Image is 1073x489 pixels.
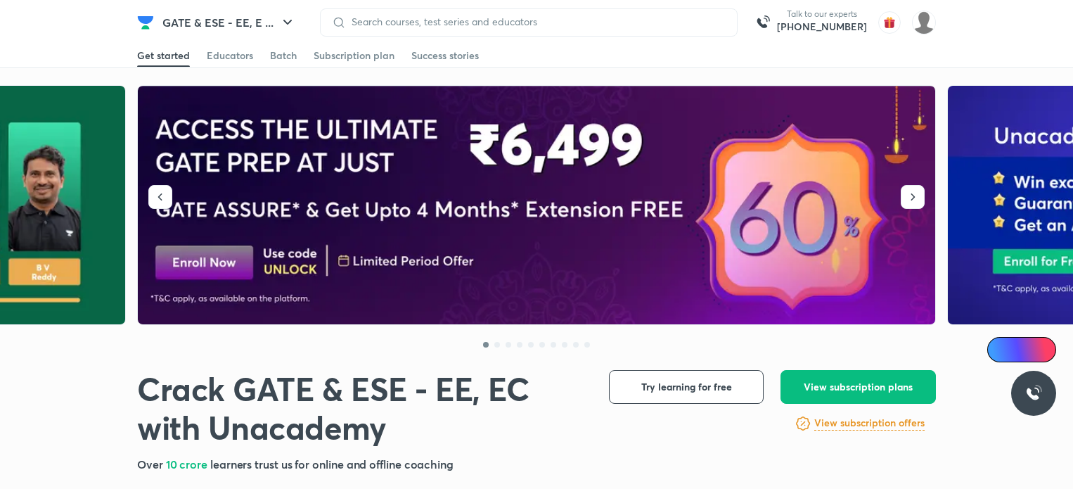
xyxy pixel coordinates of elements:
img: avatar [878,11,901,34]
span: Over [137,457,166,471]
input: Search courses, test series and educators [346,16,726,27]
span: Ai Doubts [1010,344,1048,355]
a: Ai Doubts [987,337,1056,362]
button: Try learning for free [609,370,764,404]
button: GATE & ESE - EE, E ... [154,8,304,37]
div: Subscription plan [314,49,394,63]
img: Icon [996,344,1007,355]
div: Success stories [411,49,479,63]
a: Subscription plan [314,44,394,67]
img: Suyash S [912,11,936,34]
div: Get started [137,49,190,63]
img: call-us [749,8,777,37]
span: View subscription plans [804,380,913,394]
img: ttu [1025,385,1042,402]
h1: Crack GATE & ESE - EE, EC with Unacademy [137,370,586,447]
a: View subscription offers [814,415,925,432]
span: 10 crore [166,457,210,471]
img: Company Logo [137,14,154,31]
a: Educators [207,44,253,67]
div: Batch [270,49,297,63]
h6: View subscription offers [814,416,925,431]
p: Talk to our experts [777,8,867,20]
span: learners trust us for online and offline coaching [210,457,454,471]
div: Educators [207,49,253,63]
a: Get started [137,44,190,67]
span: Try learning for free [641,380,732,394]
a: [PHONE_NUMBER] [777,20,867,34]
button: View subscription plans [780,370,936,404]
a: Batch [270,44,297,67]
a: Success stories [411,44,479,67]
